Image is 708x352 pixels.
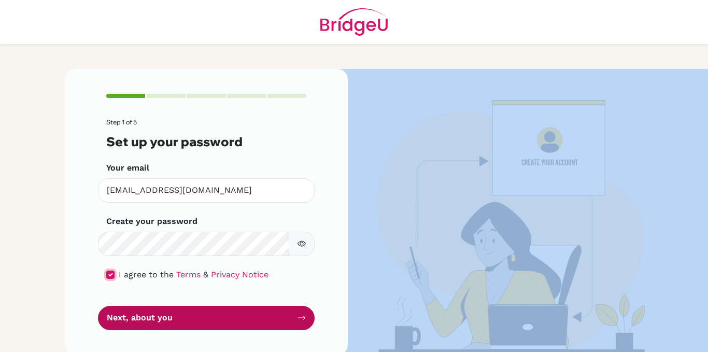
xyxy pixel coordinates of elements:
a: Terms [176,270,201,279]
span: I agree to the [119,270,174,279]
a: Privacy Notice [211,270,268,279]
button: Next, about you [98,306,315,330]
span: & [203,270,208,279]
span: Step 1 of 5 [106,118,137,126]
label: Create your password [106,215,197,228]
input: Insert your email* [98,178,315,203]
h3: Set up your password [106,134,306,149]
label: Your email [106,162,149,174]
